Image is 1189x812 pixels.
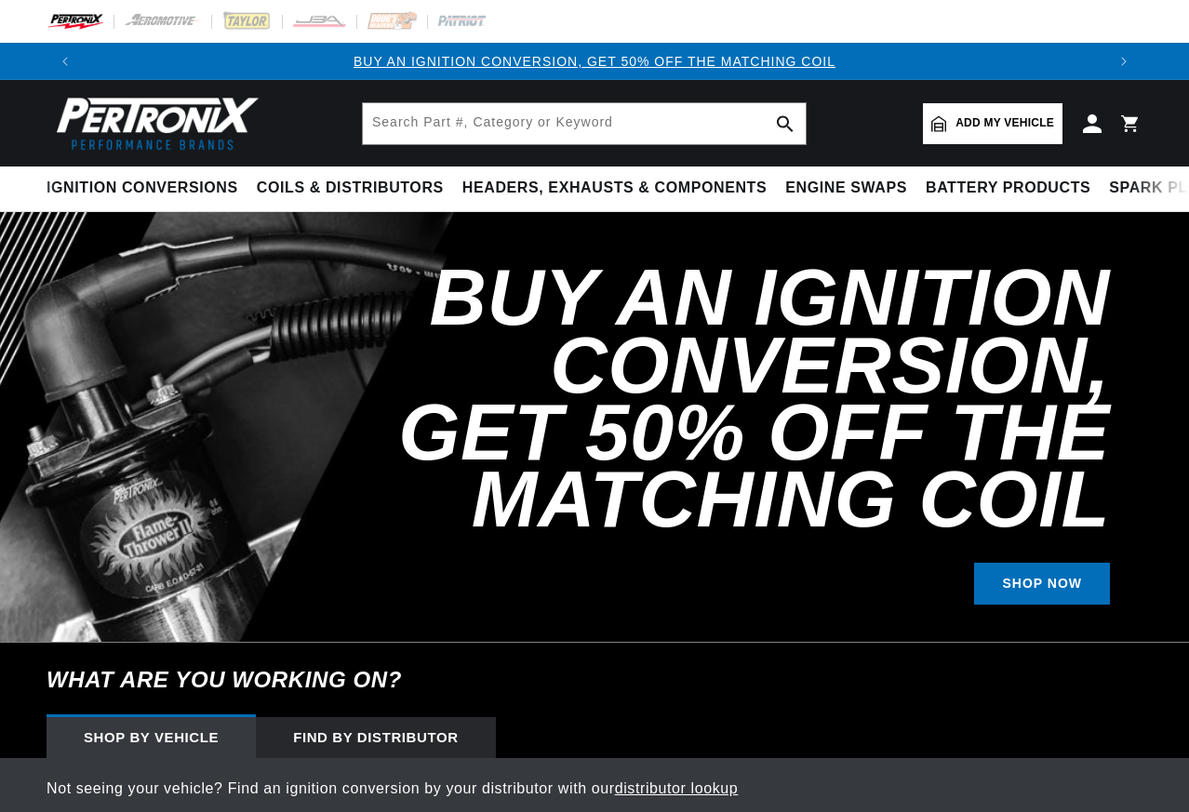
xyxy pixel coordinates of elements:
[462,179,767,198] span: Headers, Exhausts & Components
[314,264,1110,533] h2: Buy an Ignition Conversion, Get 50% off the Matching Coil
[615,780,739,796] a: distributor lookup
[84,51,1105,72] div: Announcement
[47,717,256,758] div: Shop by vehicle
[974,563,1110,605] a: SHOP NOW
[47,43,84,80] button: Translation missing: en.sections.announcements.previous_announcement
[955,114,1054,132] span: Add my vehicle
[256,717,496,758] div: Find by Distributor
[363,103,806,144] input: Search Part #, Category or Keyword
[247,166,453,210] summary: Coils & Distributors
[765,103,806,144] button: search button
[47,91,261,155] img: Pertronix
[47,166,247,210] summary: Ignition Conversions
[84,51,1105,72] div: 1 of 3
[926,179,1090,198] span: Battery Products
[257,179,444,198] span: Coils & Distributors
[453,166,776,210] summary: Headers, Exhausts & Components
[776,166,916,210] summary: Engine Swaps
[47,777,1142,801] p: Not seeing your vehicle? Find an ignition conversion by your distributor with our
[1105,43,1142,80] button: Translation missing: en.sections.announcements.next_announcement
[916,166,1100,210] summary: Battery Products
[785,179,907,198] span: Engine Swaps
[923,103,1062,144] a: Add my vehicle
[47,179,238,198] span: Ignition Conversions
[354,54,835,69] a: BUY AN IGNITION CONVERSION, GET 50% OFF THE MATCHING COIL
